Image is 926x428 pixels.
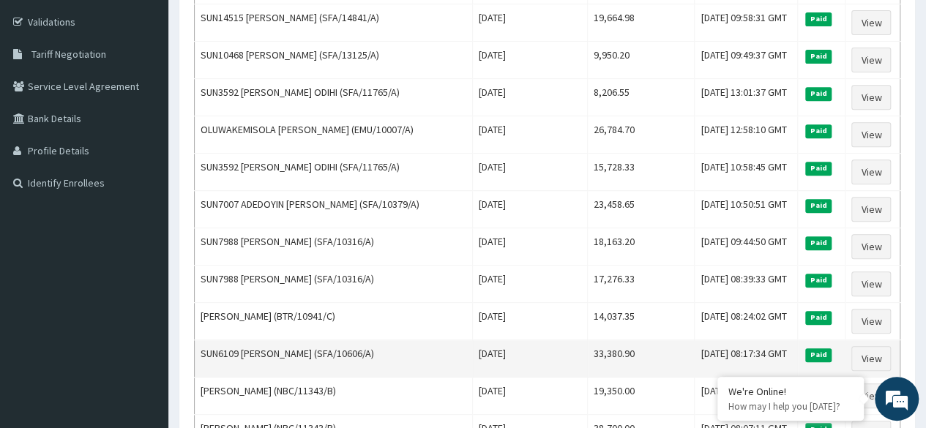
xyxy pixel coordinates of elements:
[851,309,891,334] a: View
[695,303,798,340] td: [DATE] 08:24:02 GMT
[695,266,798,303] td: [DATE] 08:39:33 GMT
[85,124,202,271] span: We're online!
[472,79,588,116] td: [DATE]
[588,340,695,378] td: 33,380.90
[588,378,695,415] td: 19,350.00
[695,116,798,154] td: [DATE] 12:58:10 GMT
[472,116,588,154] td: [DATE]
[805,87,832,100] span: Paid
[851,159,891,184] a: View
[472,42,588,79] td: [DATE]
[695,378,798,415] td: [DATE] 08:08:30 GMT
[695,191,798,228] td: [DATE] 10:50:51 GMT
[728,400,853,413] p: How may I help you today?
[588,154,695,191] td: 15,728.33
[851,85,891,110] a: View
[240,7,275,42] div: Minimize live chat window
[851,346,891,371] a: View
[472,191,588,228] td: [DATE]
[195,79,473,116] td: SUN3592 [PERSON_NAME] ODIHI (SFA/11765/A)
[195,4,473,42] td: SUN14515 [PERSON_NAME] (SFA/14841/A)
[27,73,59,110] img: d_794563401_company_1708531726252_794563401
[805,12,832,26] span: Paid
[76,82,246,101] div: Chat with us now
[805,348,832,361] span: Paid
[805,311,832,324] span: Paid
[472,4,588,42] td: [DATE]
[851,197,891,222] a: View
[588,42,695,79] td: 9,950.20
[695,228,798,266] td: [DATE] 09:44:50 GMT
[851,271,891,296] a: View
[472,303,588,340] td: [DATE]
[472,266,588,303] td: [DATE]
[195,378,473,415] td: [PERSON_NAME] (NBC/11343/B)
[7,278,279,329] textarea: Type your message and hit 'Enter'
[195,116,473,154] td: OLUWAKEMISOLA [PERSON_NAME] (EMU/10007/A)
[851,48,891,72] a: View
[588,266,695,303] td: 17,276.33
[195,154,473,191] td: SUN3592 [PERSON_NAME] ODIHI (SFA/11765/A)
[695,42,798,79] td: [DATE] 09:49:37 GMT
[472,340,588,378] td: [DATE]
[851,122,891,147] a: View
[195,228,473,266] td: SUN7988 [PERSON_NAME] (SFA/10316/A)
[805,124,832,138] span: Paid
[472,378,588,415] td: [DATE]
[195,303,473,340] td: [PERSON_NAME] (BTR/10941/C)
[588,228,695,266] td: 18,163.20
[195,340,473,378] td: SUN6109 [PERSON_NAME] (SFA/10606/A)
[851,10,891,35] a: View
[588,4,695,42] td: 19,664.98
[805,274,832,287] span: Paid
[195,266,473,303] td: SUN7988 [PERSON_NAME] (SFA/10316/A)
[195,191,473,228] td: SUN7007 ADEDOYIN [PERSON_NAME] (SFA/10379/A)
[695,4,798,42] td: [DATE] 09:58:31 GMT
[695,154,798,191] td: [DATE] 10:58:45 GMT
[472,228,588,266] td: [DATE]
[851,383,891,408] a: View
[588,191,695,228] td: 23,458.65
[472,154,588,191] td: [DATE]
[805,236,832,249] span: Paid
[695,79,798,116] td: [DATE] 13:01:37 GMT
[195,42,473,79] td: SUN10468 [PERSON_NAME] (SFA/13125/A)
[588,116,695,154] td: 26,784.70
[31,48,106,61] span: Tariff Negotiation
[805,50,832,63] span: Paid
[805,162,832,175] span: Paid
[805,199,832,212] span: Paid
[588,303,695,340] td: 14,037.35
[695,340,798,378] td: [DATE] 08:17:34 GMT
[588,79,695,116] td: 8,206.55
[851,234,891,259] a: View
[728,385,853,398] div: We're Online!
